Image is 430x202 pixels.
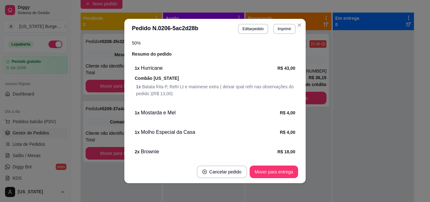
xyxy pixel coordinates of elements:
button: Mover para entrega [250,166,298,178]
div: Molho Especial da Casa [135,128,280,136]
strong: Resumo do pedido [132,52,172,57]
button: Close [294,20,304,30]
strong: R$ 4,00 [280,130,295,135]
strong: R$ 4,00 [280,110,295,115]
button: Imprimir [273,24,296,34]
div: Mostarda e Mel [135,109,280,117]
button: Editarpedido [238,24,268,34]
strong: 2 x [135,149,140,154]
strong: 1 x [135,66,140,71]
span: 50% [132,41,141,46]
button: close-circleCancelar pedido [197,166,247,178]
strong: 1 x [136,84,142,89]
strong: Combão [US_STATE] [135,76,179,81]
span: close-circle [202,170,207,174]
strong: R$ 43,00 [277,66,295,71]
div: Hurricane [135,64,277,72]
strong: R$ 18,00 [277,149,295,154]
span: Batata frita P, Refri Lt e maionese extra ( deixar qual refri nas observações do pedido ) ( R$ 13... [136,83,295,97]
div: Brownie [135,148,277,156]
strong: 1 x [135,130,140,135]
h3: Pedido N. 0206-5ac2d28b [132,24,198,34]
strong: 1 x [135,110,140,115]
